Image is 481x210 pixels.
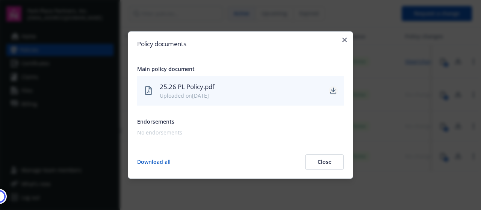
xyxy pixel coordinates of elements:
div: No endorsements [137,128,341,136]
button: Close [305,154,344,169]
div: Endorsements [137,118,344,125]
div: Main policy document [137,65,344,73]
h2: Policy documents [137,41,344,47]
div: Uploaded on [DATE] [160,92,323,100]
a: download [329,86,338,95]
button: Download all [137,154,171,169]
div: 25.26 PL Policy.pdf [160,82,323,92]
